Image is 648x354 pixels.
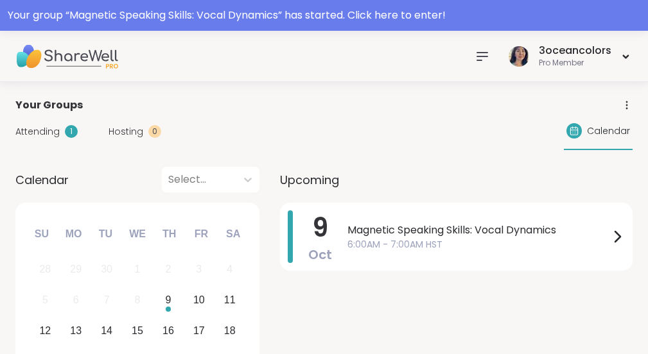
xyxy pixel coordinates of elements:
[59,220,87,248] div: Mo
[165,260,171,278] div: 2
[101,260,112,278] div: 30
[70,260,82,278] div: 29
[93,256,121,283] div: Not available Tuesday, September 30th, 2025
[539,58,611,69] div: Pro Member
[109,125,143,139] span: Hosting
[148,125,161,138] div: 0
[135,260,141,278] div: 1
[280,171,339,189] span: Upcoming
[104,291,110,308] div: 7
[15,171,69,189] span: Calendar
[8,8,640,23] div: Your group “ Magnetic Speaking Skills: Vocal Dynamics ” has started. Click here to enter!
[216,256,243,283] div: Not available Saturday, October 4th, 2025
[101,322,112,339] div: 14
[224,291,236,308] div: 11
[193,291,205,308] div: 10
[155,317,182,345] div: Choose Thursday, October 16th, 2025
[124,287,152,314] div: Not available Wednesday, October 8th, 2025
[155,287,182,314] div: Choose Thursday, October 9th, 2025
[185,317,213,345] div: Choose Friday, October 17th, 2025
[539,44,611,58] div: 3oceancolors
[135,291,141,308] div: 8
[39,322,51,339] div: 12
[165,291,171,308] div: 9
[93,287,121,314] div: Not available Tuesday, October 7th, 2025
[196,260,202,278] div: 3
[62,256,90,283] div: Not available Monday, September 29th, 2025
[65,125,78,138] div: 1
[162,322,174,339] div: 16
[15,34,118,79] img: ShareWell Nav Logo
[31,287,59,314] div: Not available Sunday, October 5th, 2025
[124,317,152,345] div: Choose Wednesday, October 15th, 2025
[509,46,529,67] img: 3oceancolors
[227,260,232,278] div: 4
[31,317,59,345] div: Choose Sunday, October 12th, 2025
[31,256,59,283] div: Not available Sunday, September 28th, 2025
[187,220,215,248] div: Fr
[312,210,328,246] span: 9
[62,317,90,345] div: Choose Monday, October 13th, 2025
[93,317,121,345] div: Choose Tuesday, October 14th, 2025
[155,256,182,283] div: Not available Thursday, October 2nd, 2025
[73,291,79,308] div: 6
[193,322,205,339] div: 17
[155,220,184,248] div: Th
[219,220,247,248] div: Sa
[39,260,51,278] div: 28
[62,287,90,314] div: Not available Monday, October 6th, 2025
[124,256,152,283] div: Not available Wednesday, October 1st, 2025
[15,97,83,113] span: Your Groups
[216,317,243,345] div: Choose Saturday, October 18th, 2025
[28,220,56,248] div: Su
[123,220,152,248] div: We
[185,287,213,314] div: Choose Friday, October 10th, 2025
[347,223,609,238] span: Magnetic Speaking Skills: Vocal Dynamics
[91,220,119,248] div: Tu
[42,291,48,308] div: 5
[308,246,332,264] span: Oct
[70,322,82,339] div: 13
[347,238,609,251] span: 6:00AM - 7:00AM HST
[132,322,143,339] div: 15
[216,287,243,314] div: Choose Saturday, October 11th, 2025
[185,256,213,283] div: Not available Friday, October 3rd, 2025
[15,125,60,139] span: Attending
[224,322,236,339] div: 18
[587,124,630,138] span: Calendar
